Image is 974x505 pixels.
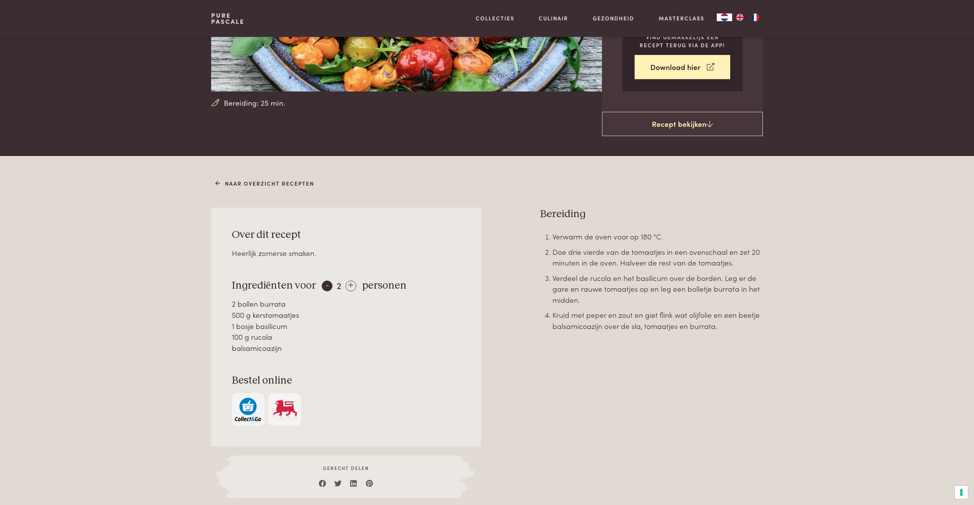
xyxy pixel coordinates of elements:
[747,13,763,21] a: FR
[635,33,730,49] p: Vind gemakkelijk een recept terug via de app!
[717,13,763,21] aside: Language selected: Nederlands
[272,398,298,421] img: Delhaize
[635,55,730,79] a: Download hier
[732,13,747,21] a: EN
[235,398,261,421] img: c308188babc36a3a401bcb5cb7e020f4d5ab42f7cacd8327e500463a43eeb86c.svg
[232,321,461,332] div: 1 bosje basilicum
[337,279,341,291] span: 2
[732,13,763,21] ul: Language list
[232,298,461,309] div: 2 bollen burrata
[552,246,763,268] li: Doe drie vierde van de tomaatjes in een ovenschaal en zet 20 minuten in de oven. Halveer de rest ...
[540,208,763,221] h3: Bereiding
[717,13,732,21] a: NL
[346,281,356,291] div: +
[232,374,461,387] h3: Bestel online
[717,13,732,21] div: Language
[211,12,245,25] a: PurePascale
[224,97,285,108] span: Bereiding: 25 min.
[539,14,568,22] a: Culinair
[552,231,763,242] li: Verwarm de oven voor op 180 °C.
[540,231,763,331] div: Page 16
[322,281,332,291] div: -
[232,331,461,342] div: 100 g rucola
[540,231,763,331] div: Page 40
[552,309,763,331] li: Kruid met peper en zout en giet flink wat olijfolie en een beetje balsamicoazijn over de sla, tom...
[232,280,316,291] span: Ingrediënten voor
[593,14,634,22] a: Gezondheid
[552,272,763,306] li: Verdeel de rucola en het basilicum over de borden. Leg er de gare en rauwe tomaatjes op en leg ee...
[232,248,461,259] div: Heerlijk zomerse smaken.
[602,112,763,136] a: Recept bekijken
[659,14,704,22] a: Masterclass
[232,342,461,354] div: balsamicoazijn
[362,280,407,291] span: personen
[235,465,457,472] span: Gerecht delen
[232,228,461,242] h3: Over dit recept
[955,486,968,499] button: Uw voorkeuren voor toestemming voor trackingtechnologieën
[476,14,514,22] a: Collecties
[215,179,314,188] a: Naar overzicht recepten
[232,309,461,321] div: 500 g kerstomaatjes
